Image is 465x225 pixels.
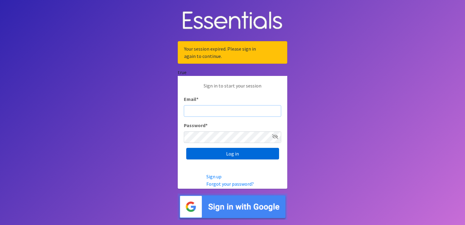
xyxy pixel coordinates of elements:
a: Forgot your password? [206,181,254,187]
img: Sign in with Google [178,194,287,220]
input: Log in [186,148,279,159]
label: Email [184,95,198,103]
abbr: required [205,122,208,128]
p: Sign in to start your session [184,82,281,95]
abbr: required [196,96,198,102]
div: true [178,69,287,76]
label: Password [184,122,208,129]
a: Sign up [206,173,222,180]
div: Your session expired. Please sign in again to continue. [178,41,287,64]
img: Human Essentials [178,5,287,37]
